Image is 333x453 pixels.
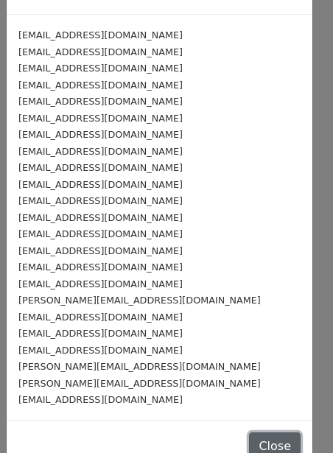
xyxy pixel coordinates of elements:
small: [EMAIL_ADDRESS][DOMAIN_NAME] [18,312,183,323]
small: [EMAIL_ADDRESS][DOMAIN_NAME] [18,46,183,57]
small: [EMAIL_ADDRESS][DOMAIN_NAME] [18,261,183,273]
small: [EMAIL_ADDRESS][DOMAIN_NAME] [18,228,183,239]
iframe: Chat Widget [259,382,333,453]
small: [EMAIL_ADDRESS][DOMAIN_NAME] [18,212,183,223]
small: [EMAIL_ADDRESS][DOMAIN_NAME] [18,29,183,41]
small: [EMAIL_ADDRESS][DOMAIN_NAME] [18,278,183,289]
small: [PERSON_NAME][EMAIL_ADDRESS][DOMAIN_NAME] [18,378,261,389]
small: [EMAIL_ADDRESS][DOMAIN_NAME] [18,345,183,356]
small: [EMAIL_ADDRESS][DOMAIN_NAME] [18,129,183,140]
small: [EMAIL_ADDRESS][DOMAIN_NAME] [18,63,183,74]
small: [EMAIL_ADDRESS][DOMAIN_NAME] [18,245,183,256]
small: [EMAIL_ADDRESS][DOMAIN_NAME] [18,195,183,206]
small: [EMAIL_ADDRESS][DOMAIN_NAME] [18,96,183,107]
small: [EMAIL_ADDRESS][DOMAIN_NAME] [18,162,183,173]
small: [EMAIL_ADDRESS][DOMAIN_NAME] [18,113,183,124]
small: [EMAIL_ADDRESS][DOMAIN_NAME] [18,328,183,339]
small: [EMAIL_ADDRESS][DOMAIN_NAME] [18,80,183,91]
small: [PERSON_NAME][EMAIL_ADDRESS][DOMAIN_NAME] [18,361,261,372]
small: [EMAIL_ADDRESS][DOMAIN_NAME] [18,146,183,157]
small: [PERSON_NAME][EMAIL_ADDRESS][DOMAIN_NAME] [18,295,261,306]
small: [EMAIL_ADDRESS][DOMAIN_NAME] [18,179,183,190]
small: [EMAIL_ADDRESS][DOMAIN_NAME] [18,394,183,405]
